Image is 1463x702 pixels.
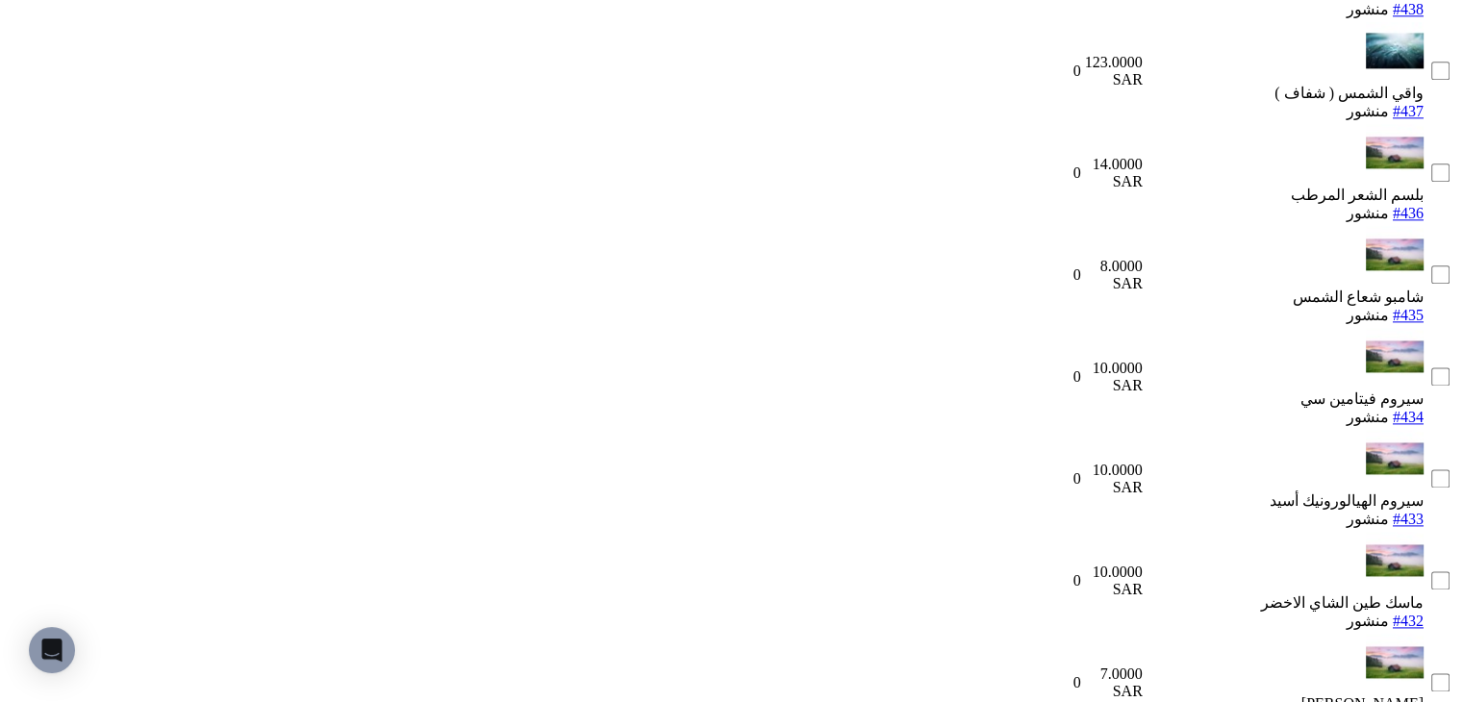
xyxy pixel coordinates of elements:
[1393,307,1424,323] a: #435
[1366,22,1424,80] img: واقي الشمس ( شفاف )
[1085,71,1143,88] div: SAR
[1366,328,1424,386] img: سيروم فيتامين سي
[1147,84,1424,102] div: واقي الشمس ( شفاف )
[1085,479,1143,496] div: SAR
[1393,511,1424,527] a: #433
[29,627,75,673] div: Open Intercom Messenger
[1366,124,1424,182] img: بلسم الشعر المرطب
[1073,674,1081,690] span: 0
[1073,572,1081,589] span: 0
[1347,103,1389,119] span: منشور
[1147,593,1424,612] div: ماسك طين الشاي الاخضر
[1347,409,1389,425] span: منشور
[1347,511,1389,527] span: منشور
[1366,226,1424,284] img: شامبو شعاع الشمس
[1085,275,1143,292] div: SAR
[1147,186,1424,204] div: بلسم الشعر المرطب
[1347,613,1389,629] span: منشور
[1073,368,1081,385] span: 0
[1147,491,1424,510] div: سيروم الهيالورونيك أسيد
[1085,258,1143,275] div: 8.0000
[1085,377,1143,394] div: SAR
[1393,205,1424,221] a: #436
[1073,164,1081,181] span: 0
[1347,1,1389,17] span: منشور
[1085,156,1143,173] div: 14.0000
[1347,205,1389,221] span: منشور
[1085,564,1143,581] div: 10.0000
[1085,462,1143,479] div: 10.0000
[1085,665,1143,683] div: 7.0000
[1073,63,1081,79] span: 0
[1366,430,1424,488] img: سيروم الهيالورونيك أسيد
[1073,266,1081,283] span: 0
[1147,389,1424,408] div: سيروم فيتامين سي
[1147,288,1424,306] div: شامبو شعاع الشمس
[1347,307,1389,323] span: منشور
[1393,103,1424,119] a: #437
[1085,173,1143,190] div: SAR
[1085,360,1143,377] div: 10.0000
[1085,683,1143,700] div: SAR
[1366,634,1424,691] img: كريم مرطب
[1393,1,1424,17] a: #438
[1073,470,1081,487] span: 0
[1085,581,1143,598] div: SAR
[1393,409,1424,425] a: #434
[1366,532,1424,589] img: ماسك طين الشاي الاخضر
[1393,613,1424,629] a: #432
[1085,54,1143,71] div: 123.0000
